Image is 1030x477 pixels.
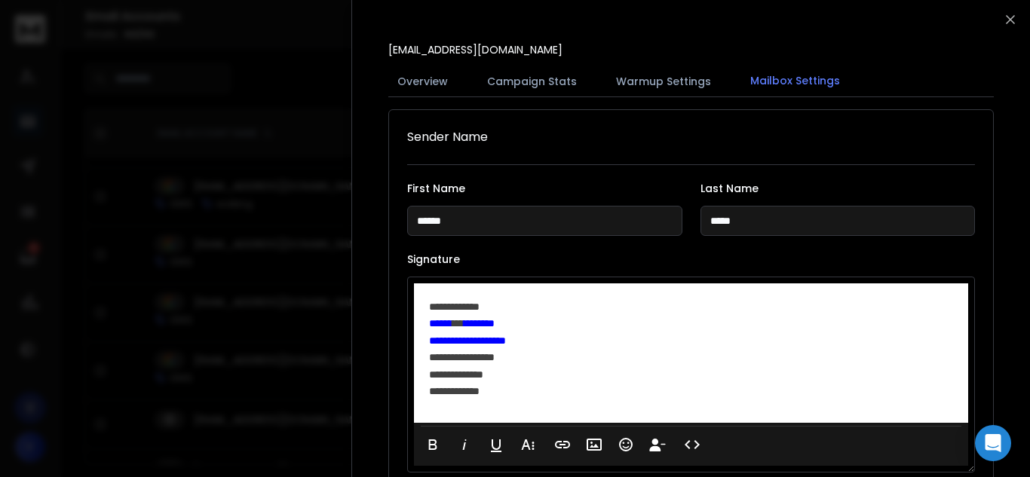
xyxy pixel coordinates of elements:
label: First Name [407,183,682,194]
button: Mailbox Settings [741,64,849,99]
button: Code View [678,430,707,460]
button: Bold (Ctrl+B) [418,430,447,460]
button: Overview [388,65,457,98]
div: Open Intercom Messenger [975,425,1011,461]
label: Signature [407,254,975,264]
button: Insert Link (Ctrl+K) [548,430,577,460]
button: More Text [513,430,542,460]
button: Emoticons [612,430,640,460]
button: Warmup Settings [607,65,720,98]
button: Underline (Ctrl+U) [482,430,510,460]
button: Campaign Stats [478,65,586,98]
button: Italic (Ctrl+I) [450,430,479,460]
button: Insert Unsubscribe Link [643,430,672,460]
label: Last Name [700,183,976,194]
h1: Sender Name [407,128,975,146]
button: Insert Image (Ctrl+P) [580,430,608,460]
p: [EMAIL_ADDRESS][DOMAIN_NAME] [388,42,563,57]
